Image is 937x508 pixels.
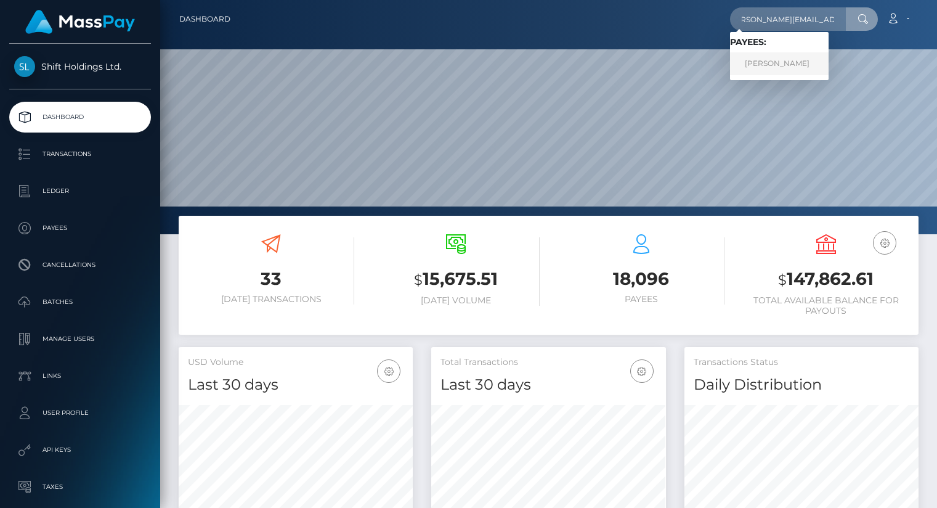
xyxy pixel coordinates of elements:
[9,287,151,317] a: Batches
[14,145,146,163] p: Transactions
[558,267,724,291] h3: 18,096
[440,356,656,369] h5: Total Transactions
[179,6,230,32] a: Dashboard
[9,176,151,207] a: Ledger
[14,182,146,200] p: Ledger
[9,250,151,281] a: Cancellations
[440,374,656,396] h4: Last 30 days
[14,478,146,496] p: Taxes
[743,295,909,316] h6: Total Available Balance for Payouts
[14,441,146,459] p: API Keys
[188,374,404,396] h4: Last 30 days
[694,374,909,396] h4: Daily Distribution
[9,139,151,170] a: Transactions
[14,256,146,274] p: Cancellations
[730,7,846,31] input: Search...
[9,102,151,133] a: Dashboard
[778,271,787,289] small: $
[743,267,909,292] h3: 147,862.61
[730,37,829,47] h6: Payees:
[14,56,35,77] img: Shift Holdings Ltd.
[9,324,151,354] a: Manage Users
[558,294,724,305] h6: Payees
[14,293,146,311] p: Batches
[373,267,539,292] h3: 15,675.51
[14,219,146,237] p: Payees
[9,361,151,391] a: Links
[9,435,151,465] a: API Keys
[9,398,151,428] a: User Profile
[25,10,135,34] img: MassPay Logo
[9,472,151,502] a: Taxes
[188,356,404,369] h5: USD Volume
[730,52,829,75] a: [PERSON_NAME]
[188,267,354,291] h3: 33
[9,61,151,72] span: Shift Holdings Ltd.
[188,294,354,305] h6: [DATE] Transactions
[14,367,146,385] p: Links
[414,271,423,289] small: $
[14,404,146,422] p: User Profile
[14,108,146,126] p: Dashboard
[9,213,151,244] a: Payees
[14,330,146,348] p: Manage Users
[373,295,539,306] h6: [DATE] Volume
[694,356,909,369] h5: Transactions Status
